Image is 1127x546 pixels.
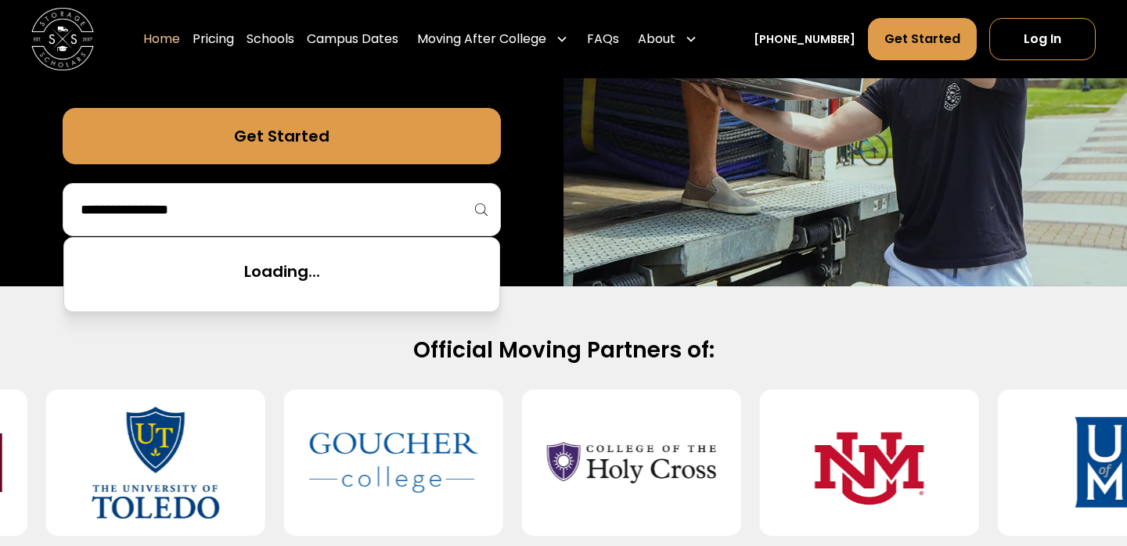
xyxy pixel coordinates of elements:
img: University of Toledo [71,402,240,523]
div: About [632,17,704,61]
img: University of New Mexico [785,402,954,523]
div: Moving After College [411,17,574,61]
a: Get Started [63,108,501,164]
a: Log In [989,18,1096,60]
img: Storage Scholars main logo [31,8,94,70]
a: Get Started [868,18,977,60]
img: Goucher College [309,402,478,523]
a: [PHONE_NUMBER] [754,31,855,48]
a: Schools [247,17,294,61]
a: Pricing [193,17,234,61]
a: FAQs [587,17,619,61]
img: College of the Holy Cross [547,402,716,523]
a: Campus Dates [307,17,398,61]
div: Moving After College [417,30,546,48]
a: Home [143,17,180,61]
a: home [31,8,94,70]
h2: Official Moving Partners of: [63,336,1064,365]
div: About [638,30,675,48]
